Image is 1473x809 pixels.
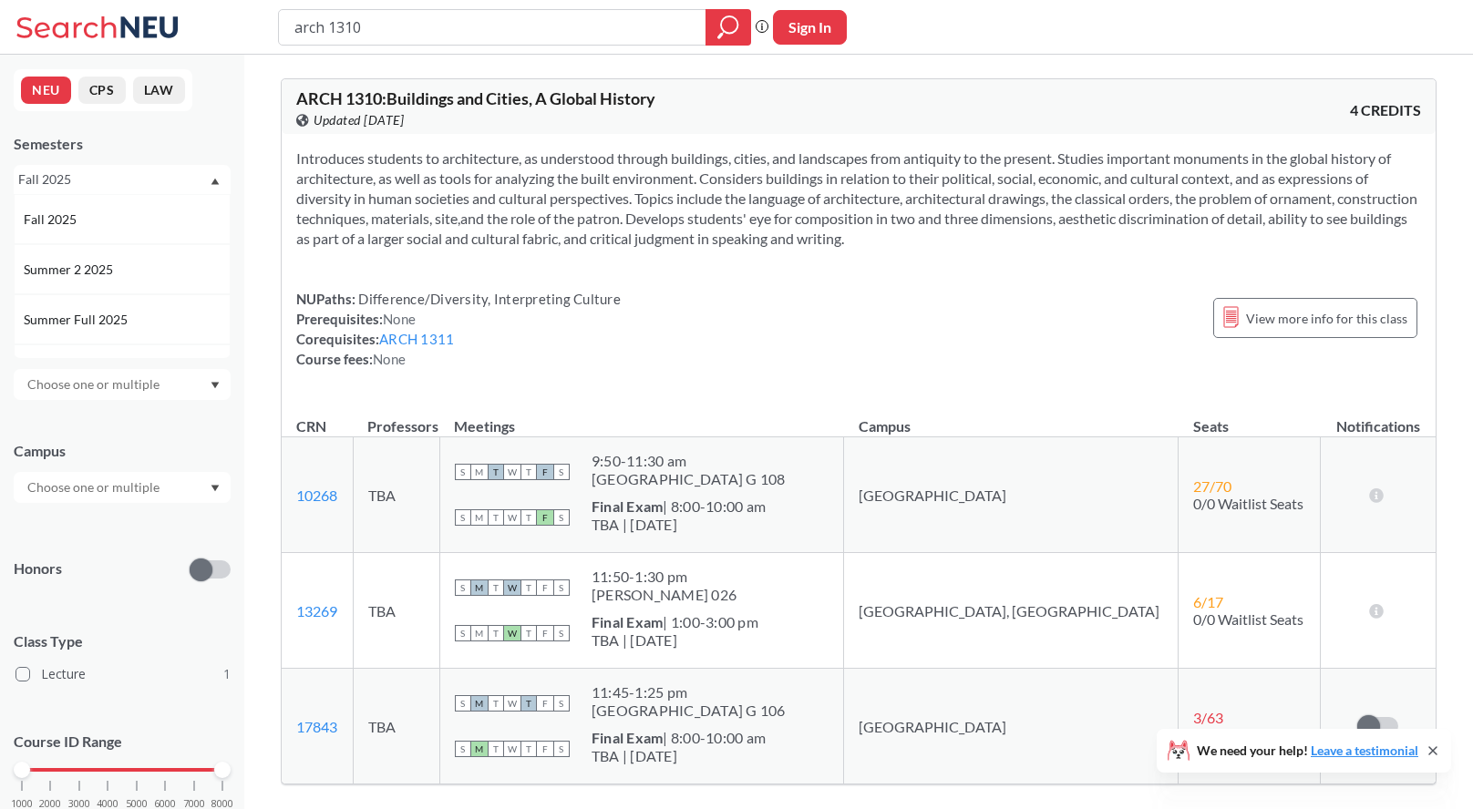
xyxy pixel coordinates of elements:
[504,509,520,526] span: W
[379,331,454,347] a: ARCH 1311
[14,441,231,461] div: Campus
[592,613,664,630] b: Final Exam
[844,398,1179,437] th: Campus
[488,695,504,712] span: T
[706,9,751,46] div: magnifying glass
[1350,100,1421,120] span: 4 CREDITS
[553,741,570,757] span: S
[488,625,504,641] span: T
[14,369,231,400] div: Dropdown arrow
[471,741,488,757] span: M
[520,625,537,641] span: T
[537,464,553,480] span: F
[488,509,504,526] span: T
[296,416,326,436] div: CRN
[211,799,233,809] span: 8000
[296,486,337,504] a: 10268
[592,729,664,746] b: Final Exam
[553,579,570,596] span: S
[211,485,220,492] svg: Dropdown arrow
[353,398,439,437] th: Professors
[14,631,231,651] span: Class Type
[1193,495,1303,512] span: 0/0 Waitlist Seats
[1193,593,1223,610] span: 6 / 17
[18,476,171,498] input: Choose one or multiple
[592,470,786,488] div: [GEOGRAPHIC_DATA] G 108
[773,10,847,45] button: Sign In
[537,625,553,641] span: F
[844,553,1179,669] td: [GEOGRAPHIC_DATA], [GEOGRAPHIC_DATA]
[14,472,231,503] div: Dropdown arrow
[39,799,61,809] span: 2000
[471,579,488,596] span: M
[296,88,655,108] span: ARCH 1310 : Buildings and Cities, A Global History
[1311,742,1418,758] a: Leave a testimonial
[455,695,471,712] span: S
[844,669,1179,784] td: [GEOGRAPHIC_DATA]
[1193,726,1303,743] span: 0/0 Waitlist Seats
[1197,744,1418,757] span: We need your help!
[455,741,471,757] span: S
[520,579,537,596] span: T
[504,464,520,480] span: W
[97,799,118,809] span: 4000
[373,351,406,367] span: None
[154,799,176,809] span: 6000
[14,732,231,753] p: Course ID Range
[353,437,439,553] td: TBA
[520,464,537,480] span: T
[553,695,570,712] span: S
[504,741,520,757] span: W
[592,568,736,586] div: 11:50 - 1:30 pm
[126,799,148,809] span: 5000
[592,613,758,631] div: | 1:00-3:00 pm
[14,558,62,579] p: Honors
[11,799,33,809] span: 1000
[553,509,570,526] span: S
[353,669,439,784] td: TBA
[488,464,504,480] span: T
[537,741,553,757] span: F
[520,509,537,526] span: T
[14,134,231,154] div: Semesters
[592,747,766,765] div: TBA | [DATE]
[471,509,488,526] span: M
[383,311,416,327] span: None
[455,579,471,596] span: S
[592,683,786,701] div: 11:45 - 1:25 pm
[1246,307,1407,330] span: View more info for this class
[1193,477,1231,495] span: 27 / 70
[68,799,90,809] span: 3000
[1179,398,1321,437] th: Seats
[488,741,504,757] span: T
[455,464,471,480] span: S
[504,579,520,596] span: W
[353,553,439,669] td: TBA
[439,398,843,437] th: Meetings
[592,452,786,470] div: 9:50 - 11:30 am
[592,497,766,516] div: | 8:00-10:00 am
[18,374,171,395] input: Choose one or multiple
[296,602,337,620] a: 13269
[520,741,537,757] span: T
[15,662,231,686] label: Lecture
[455,625,471,641] span: S
[592,729,766,747] div: | 8:00-10:00 am
[471,695,488,712] span: M
[455,509,471,526] span: S
[1193,610,1303,628] span: 0/0 Waitlist Seats
[24,210,80,230] span: Fall 2025
[592,586,736,604] div: [PERSON_NAME] 026
[537,509,553,526] span: F
[21,77,71,104] button: NEU
[844,437,1179,553] td: [GEOGRAPHIC_DATA]
[504,695,520,712] span: W
[717,15,739,40] svg: magnifying glass
[296,289,621,369] div: NUPaths: Prerequisites: Corequisites: Course fees:
[133,77,185,104] button: LAW
[488,579,504,596] span: T
[78,77,126,104] button: CPS
[520,695,537,712] span: T
[592,701,786,720] div: [GEOGRAPHIC_DATA] G 106
[1320,398,1436,437] th: Notifications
